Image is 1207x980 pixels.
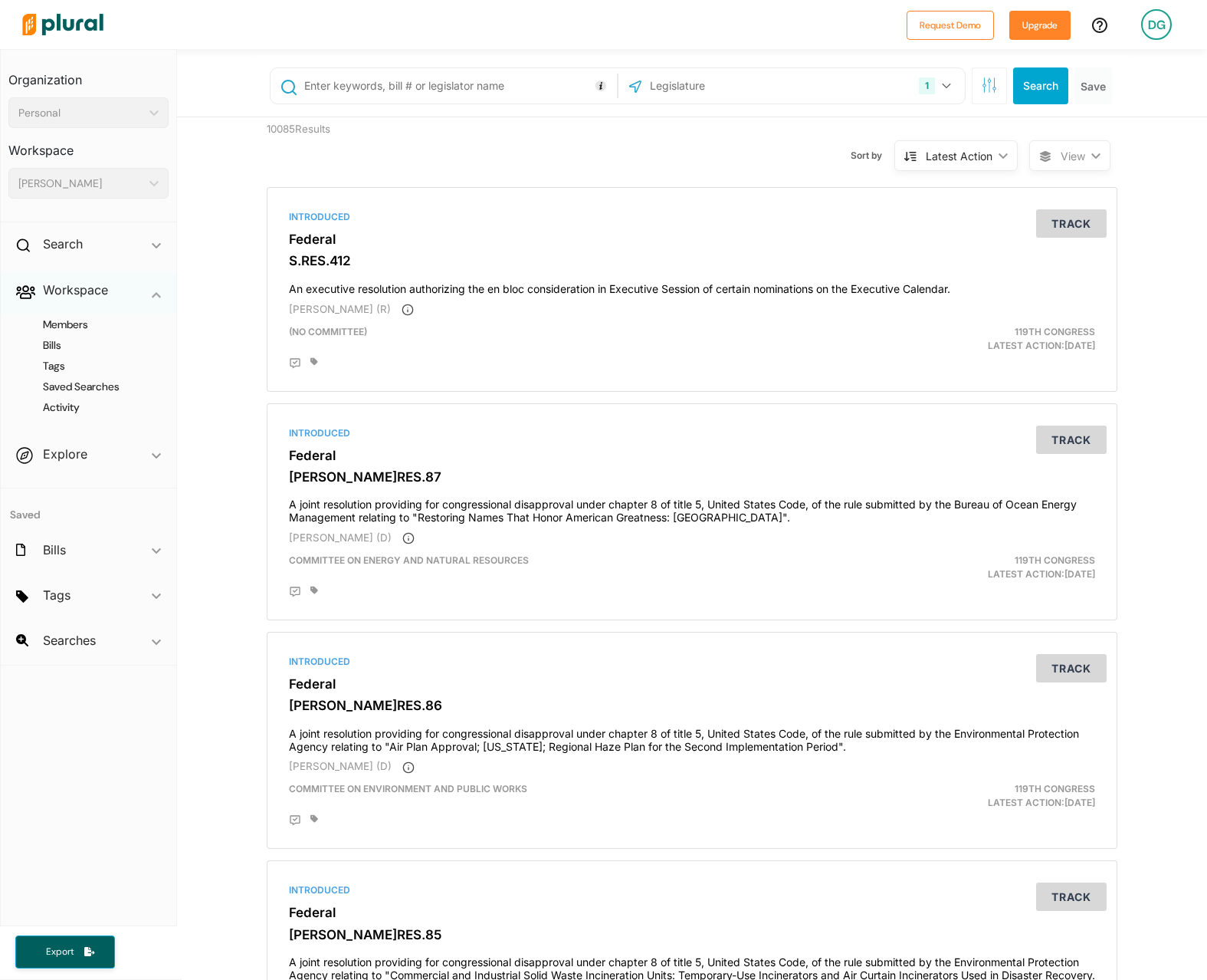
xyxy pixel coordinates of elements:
button: Export [15,936,115,968]
div: (no committee) [277,325,830,353]
span: Sort by [851,149,894,163]
button: Track [1036,883,1107,911]
h4: An executive resolution authorizing the en bloc consideration in Executive Session of certain nom... [289,275,1095,296]
div: Add tags [310,586,318,595]
h3: [PERSON_NAME]RES.86 [289,698,1095,713]
div: Introduced [289,883,1095,897]
div: Introduced [289,426,1095,440]
h3: Organization [8,58,169,91]
div: DG [1141,9,1172,40]
span: Committee on Environment and Public Works [289,783,527,794]
span: Export [35,945,84,959]
div: Introduced [289,655,1095,669]
h3: Workspace [8,128,169,162]
a: Request Demo [907,17,994,33]
button: Upgrade [1009,11,1071,40]
a: Tags [24,359,161,373]
h3: Federal [289,448,1095,463]
input: Enter keywords, bill # or legislator name [303,71,613,100]
input: Legislature [648,71,812,100]
button: Request Demo [907,11,994,40]
span: [PERSON_NAME] (R) [289,303,391,315]
h3: Federal [289,905,1095,920]
div: Tooltip anchor [594,79,608,93]
button: Save [1074,67,1112,104]
div: Latest Action: [DATE] [830,554,1107,581]
h4: A joint resolution providing for congressional disapproval under chapter 8 of title 5, United Sta... [289,720,1095,754]
h3: [PERSON_NAME]RES.85 [289,927,1095,942]
span: [PERSON_NAME] (D) [289,760,392,772]
button: Track [1036,426,1107,454]
h3: [PERSON_NAME]RES.87 [289,469,1095,485]
div: Latest Action [926,148,992,164]
span: 119th Congress [1015,783,1095,794]
a: DG [1129,3,1184,46]
h2: Bills [43,541,66,558]
span: Committee on Energy and Natural Resources [289,554,529,566]
a: Members [24,317,161,332]
div: Add Position Statement [289,586,301,598]
div: Add Position Statement [289,357,301,370]
h2: Search [43,235,83,252]
div: 1 [919,77,935,94]
h3: S.RES.412 [289,253,1095,268]
button: 1 [913,71,961,100]
div: Add tags [310,357,318,367]
div: Add Position Statement [289,814,301,827]
span: Search Filters [982,77,997,90]
div: Latest Action: [DATE] [830,782,1107,810]
a: Bills [24,338,161,353]
div: Add tags [310,814,318,824]
button: Search [1013,67,1068,104]
span: 119th Congress [1015,326,1095,337]
h4: Saved [1,488,176,526]
span: View [1061,148,1085,164]
h3: Federal [289,676,1095,692]
div: Personal [18,105,143,121]
a: Upgrade [1009,17,1071,33]
span: 119th Congress [1015,554,1095,566]
a: Activity [24,400,161,415]
h3: Federal [289,232,1095,247]
span: [PERSON_NAME] (D) [289,531,392,544]
h2: Workspace [43,281,108,298]
h4: A joint resolution providing for congressional disapproval under chapter 8 of title 5, United Sta... [289,491,1095,525]
button: Track [1036,654,1107,682]
div: Latest Action: [DATE] [830,325,1107,353]
div: [PERSON_NAME] [18,176,143,192]
a: Saved Searches [24,380,161,394]
div: 10085 Results [255,117,474,176]
button: Track [1036,209,1107,238]
div: Introduced [289,210,1095,224]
